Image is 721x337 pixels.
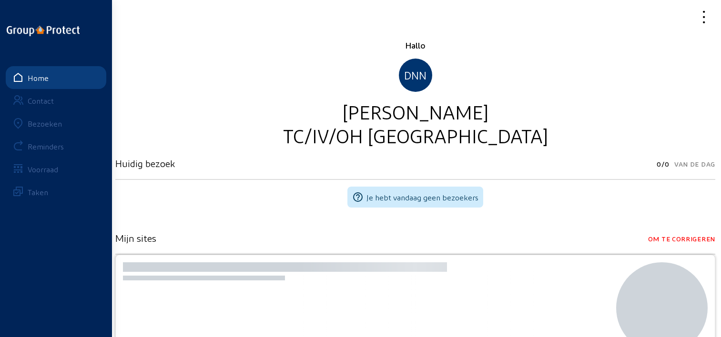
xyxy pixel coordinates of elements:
mat-icon: help_outline [352,191,364,203]
div: TC/IV/OH [GEOGRAPHIC_DATA] [115,123,715,147]
a: Voorraad [6,158,106,180]
a: Reminders [6,135,106,158]
div: Bezoeken [28,119,62,128]
span: 0/0 [657,158,670,171]
a: Home [6,66,106,89]
a: Contact [6,89,106,112]
h3: Huidig bezoek [115,158,175,169]
div: Reminders [28,142,64,151]
div: Hallo [115,40,715,51]
div: Taken [28,188,48,197]
div: Home [28,73,49,82]
a: Taken [6,180,106,203]
div: Voorraad [28,165,58,174]
span: Je hebt vandaag geen bezoekers [366,193,478,202]
div: DNN [399,59,432,92]
span: Van de dag [674,158,715,171]
img: logo-oneline.png [7,26,80,36]
div: Contact [28,96,54,105]
span: Om te corrigeren [648,232,715,246]
div: [PERSON_NAME] [115,99,715,123]
a: Bezoeken [6,112,106,135]
h3: Mijn sites [115,232,156,244]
